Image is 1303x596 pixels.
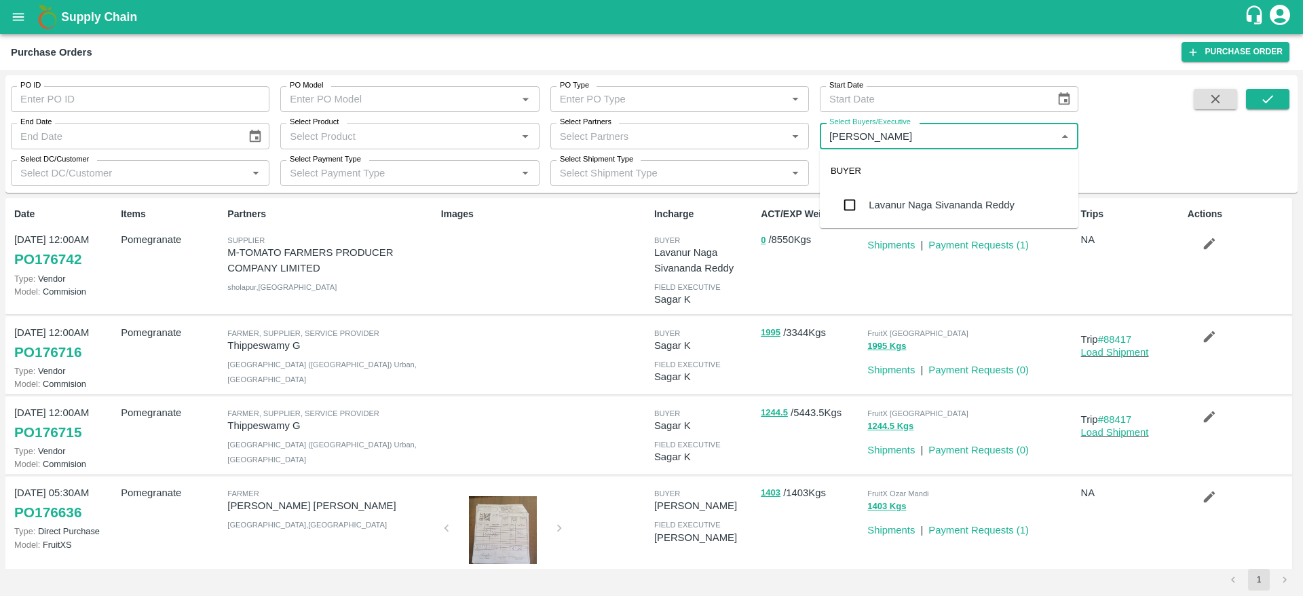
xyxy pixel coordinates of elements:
[928,240,1029,250] a: Payment Requests (1)
[121,232,222,247] p: Pomegranate
[787,128,804,145] button: Open
[34,3,61,31] img: logo
[14,272,115,285] p: Vendor
[928,445,1029,455] a: Payment Requests (0)
[14,377,115,390] p: Commision
[227,498,435,513] p: [PERSON_NAME] [PERSON_NAME]
[824,127,1052,145] input: Select Buyers/Executive
[654,338,755,353] p: Sagar K
[14,232,115,247] p: [DATE] 12:00AM
[14,538,115,551] p: FruitXS
[654,418,755,433] p: Sagar K
[11,43,92,61] div: Purchase Orders
[654,369,755,384] p: Sagar K
[761,325,862,341] p: / 3344 Kgs
[867,499,906,515] button: 1403 Kgs
[787,164,804,182] button: Open
[1081,412,1182,427] p: Trip
[654,207,755,221] p: Incharge
[915,437,923,458] div: |
[516,90,534,108] button: Open
[654,521,721,529] span: field executive
[1081,207,1182,221] p: Trips
[227,441,417,464] span: [GEOGRAPHIC_DATA] ([GEOGRAPHIC_DATA]) Urban , [GEOGRAPHIC_DATA]
[787,90,804,108] button: Open
[761,405,788,421] button: 1244.5
[554,164,765,182] input: Select Shipment Type
[227,329,379,337] span: Farmer, Supplier, Service Provider
[554,127,782,145] input: Select Partners
[15,164,243,182] input: Select DC/Customer
[1182,42,1289,62] a: Purchase Order
[11,86,269,112] input: Enter PO ID
[14,458,115,470] p: Commision
[1220,569,1298,591] nav: pagination navigation
[761,233,766,248] button: 0
[867,240,915,250] a: Shipments
[560,80,589,91] label: PO Type
[20,154,89,165] label: Select DC/Customer
[928,365,1029,375] a: Payment Requests (0)
[227,360,417,384] span: [GEOGRAPHIC_DATA] ([GEOGRAPHIC_DATA]) Urban , [GEOGRAPHIC_DATA]
[560,154,633,165] label: Select Shipment Type
[915,232,923,253] div: |
[227,489,259,498] span: Farmer
[14,366,35,376] span: Type:
[867,489,928,498] span: FruitX Ozar Mandi
[14,446,35,456] span: Type:
[820,86,1046,112] input: Start Date
[867,525,915,536] a: Shipments
[242,124,268,149] button: Choose date
[1188,207,1289,221] p: Actions
[3,1,34,33] button: open drawer
[61,10,137,24] b: Supply Chain
[14,420,81,445] a: PO176715
[654,329,680,337] span: buyer
[1098,334,1132,345] a: #88417
[1248,569,1270,591] button: page 1
[227,338,435,353] p: Thippeswamy G
[654,441,721,449] span: field executive
[654,245,755,276] p: Lavanur Naga Sivananda Reddy
[654,236,680,244] span: buyer
[11,123,237,149] input: End Date
[761,207,862,221] p: ACT/EXP Weight
[654,498,755,513] p: [PERSON_NAME]
[867,365,915,375] a: Shipments
[290,117,339,128] label: Select Product
[1081,485,1182,500] p: NA
[61,7,1244,26] a: Supply Chain
[761,325,780,341] button: 1995
[1056,128,1074,145] button: Close
[1081,427,1149,438] a: Load Shipment
[227,283,337,291] span: sholapur , [GEOGRAPHIC_DATA]
[829,80,863,91] label: Start Date
[867,339,906,354] button: 1995 Kgs
[14,286,40,297] span: Model:
[761,485,780,501] button: 1403
[761,485,862,501] p: / 1403 Kgs
[14,207,115,221] p: Date
[654,530,755,545] p: [PERSON_NAME]
[14,340,81,365] a: PO176716
[915,517,923,538] div: |
[14,405,115,420] p: [DATE] 12:00AM
[516,128,534,145] button: Open
[290,80,324,91] label: PO Model
[247,164,265,182] button: Open
[14,274,35,284] span: Type:
[654,292,755,307] p: Sagar K
[1051,86,1077,112] button: Choose date
[867,419,913,434] button: 1244.5 Kgs
[654,283,721,291] span: field executive
[654,409,680,417] span: buyer
[1098,414,1132,425] a: #88417
[227,245,435,276] p: M-TOMATO FARMERS PRODUCER COMPANY LIMITED
[14,285,115,298] p: Commision
[14,459,40,469] span: Model:
[14,485,115,500] p: [DATE] 05:30AM
[14,500,81,525] a: PO176636
[14,526,35,536] span: Type:
[654,449,755,464] p: Sagar K
[14,247,81,272] a: PO176742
